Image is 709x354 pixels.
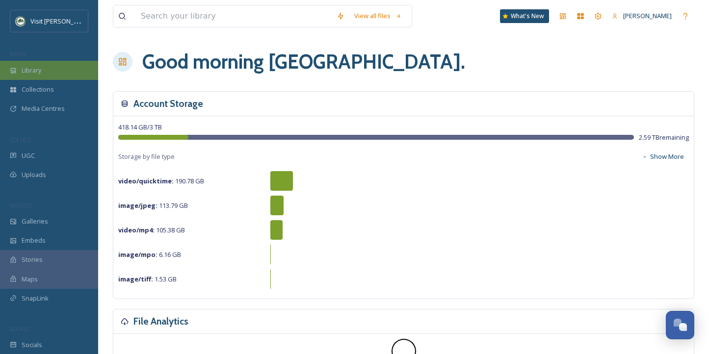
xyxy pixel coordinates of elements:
[639,133,689,142] span: 2.59 TB remaining
[133,314,188,329] h3: File Analytics
[118,177,204,185] span: 190.78 GB
[16,16,26,26] img: Unknown.png
[22,236,46,245] span: Embeds
[22,217,48,226] span: Galleries
[118,226,155,234] strong: video/mp4 :
[133,97,203,111] h3: Account Storage
[349,6,407,25] a: View all files
[607,6,677,25] a: [PERSON_NAME]
[118,123,162,131] span: 418.14 GB / 3 TB
[118,177,174,185] strong: video/quicktime :
[118,275,153,283] strong: image/tiff :
[118,201,188,210] span: 113.79 GB
[10,325,29,332] span: SOCIALS
[118,152,175,161] span: Storage by file type
[22,104,65,113] span: Media Centres
[22,66,41,75] span: Library
[22,151,35,160] span: UGC
[22,85,54,94] span: Collections
[118,201,158,210] strong: image/jpeg :
[118,226,185,234] span: 105.38 GB
[500,9,549,23] a: What's New
[22,340,42,350] span: Socials
[118,275,177,283] span: 1.53 GB
[118,250,158,259] strong: image/mpo :
[22,170,46,179] span: Uploads
[22,294,49,303] span: SnapLink
[10,51,27,58] span: MEDIA
[142,47,465,76] h1: Good morning [GEOGRAPHIC_DATA] .
[136,5,332,27] input: Search your library
[22,255,43,264] span: Stories
[10,202,32,209] span: WIDGETS
[10,136,31,143] span: COLLECT
[118,250,181,259] span: 6.16 GB
[22,275,38,284] span: Maps
[666,311,694,339] button: Open Chat
[623,11,672,20] span: [PERSON_NAME]
[637,147,689,166] button: Show More
[30,16,93,25] span: Visit [PERSON_NAME]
